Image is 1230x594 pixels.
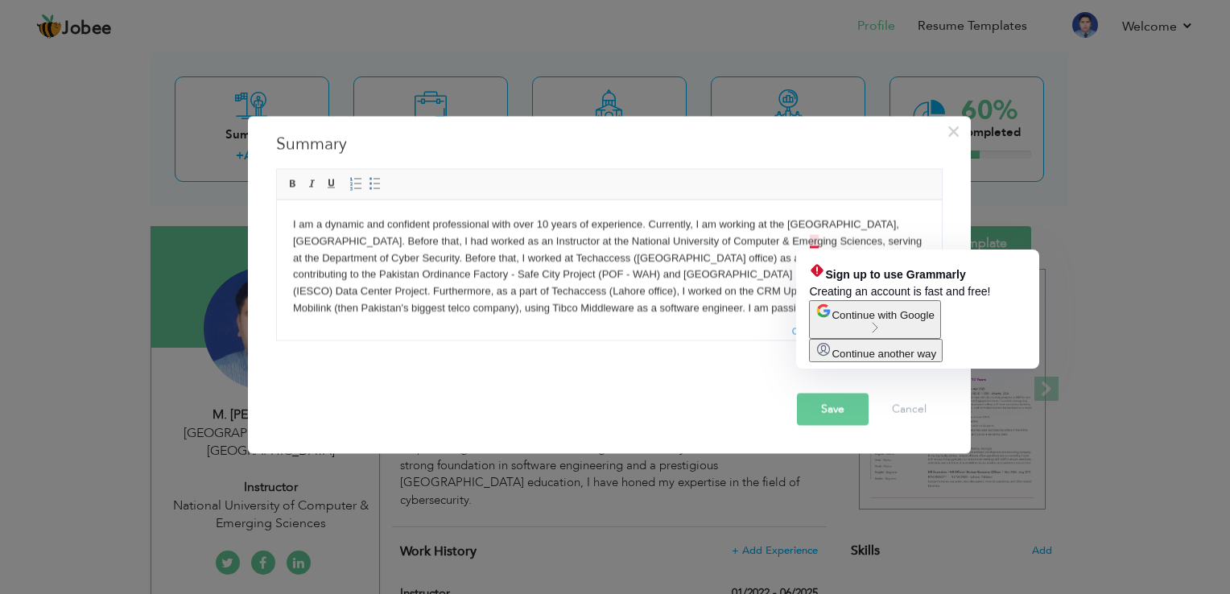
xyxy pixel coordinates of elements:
[277,200,942,321] iframe: Rich Text Editor, summaryEditor
[789,324,931,339] span: Characters (with HTML): 988/1000
[347,175,365,193] a: Insert/Remove Numbered List
[366,175,384,193] a: Insert/Remove Bulleted List
[284,175,302,193] a: Bold
[276,133,943,157] h3: Summary
[303,175,321,193] a: Italic
[16,16,649,150] body: To enrich screen reader interactions, please activate Accessibility in Grammarly extension settings
[789,324,933,339] div: Statistics
[947,118,960,146] span: ×
[797,394,869,426] button: Save
[941,119,967,145] button: Close
[323,175,341,193] a: Underline
[876,394,943,426] button: Cancel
